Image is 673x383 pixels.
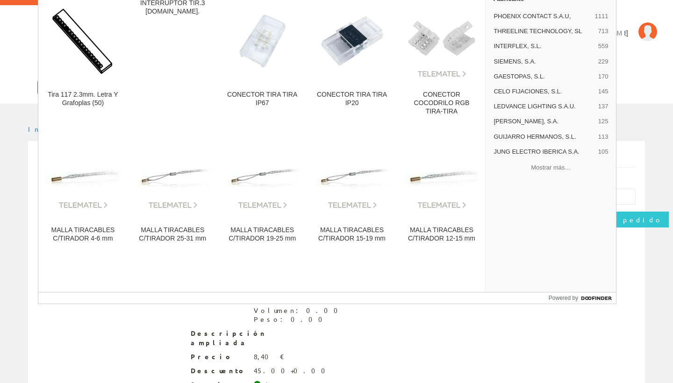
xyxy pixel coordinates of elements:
[315,144,389,209] img: MALLA TIRACABLES C/TIRADOR 15-19 mm
[254,352,285,362] div: 8,40 €
[397,127,487,254] a: MALLA TIRACABLES C/TIRADOR 12-15 mm MALLA TIRACABLES C/TIRADOR 12-15 mm
[28,125,68,133] a: Inicio
[549,292,616,304] a: Powered by
[315,226,389,243] div: MALLA TIRACABLES C/TIRADOR 15-19 mm
[315,4,389,78] img: CONECTOR TIRA TIRA IP20
[38,127,128,254] a: MALLA TIRACABLES C/TIRADOR 4-6 mm MALLA TIRACABLES C/TIRADOR 4-6 mm
[405,4,479,78] img: CONECTOR COCODRILO RGB TIRA-TIRA
[191,352,247,362] span: Precio
[46,5,120,77] img: Tira 117 2.3mm. Letra Y Grafoplas (50)
[494,102,594,111] span: LEDVANCE LIGHTING S.A.U.
[405,91,479,116] div: CONECTOR COCODRILO RGB TIRA-TIRA
[598,148,609,156] span: 105
[225,267,300,341] img: Mallas tirahilos y tiracables 30-40
[405,226,479,243] div: MALLA TIRACABLES C/TIRADOR 12-15 mm
[494,133,594,141] span: GUIJARRO HERMANOS, S.L.
[254,366,331,376] div: 45.00+0.00
[494,57,594,66] span: SIEMENS, S.A.
[594,12,608,21] span: 1111
[225,91,300,107] div: CONECTOR TIRA TIRA IP67
[46,91,120,107] div: Tira 117 2.3mm. Letra Y Grafoplas (50)
[254,315,347,324] div: Peso: 0.00
[218,255,307,381] a: Mallas tirahilos y tiracables 30-40
[494,72,594,81] span: GAESTOPAS, S.L.
[128,127,217,254] a: MALLA TIRACABLES C/TIRADOR 25-31 mm MALLA TIRACABLES C/TIRADOR 25-31 mm
[494,87,594,96] span: CELO FIJACIONES, S.L.
[38,255,128,381] a: MALLA TIRACABLES C/TIRADOR 9-12 mm
[225,4,300,78] img: CONECTOR TIRA TIRA IP67
[225,226,300,243] div: MALLA TIRACABLES C/TIRADOR 19-25 mm
[489,160,612,176] button: Mostrar más…
[598,27,609,35] span: 713
[494,12,591,21] span: PHOENIX CONTACT S.A.U,
[598,133,609,141] span: 113
[598,117,609,126] span: 125
[29,21,93,53] a: Selectores
[315,267,389,341] img: Mallas tirahilos y tiracables 20-30
[308,127,397,254] a: MALLA TIRACABLES C/TIRADOR 15-19 mm MALLA TIRACABLES C/TIRADOR 15-19 mm
[136,144,210,209] img: MALLA TIRACABLES C/TIRADOR 25-31 mm
[315,91,389,107] div: CONECTOR TIRA TIRA IP20
[494,27,594,35] span: THREELINE TECHNOLOGY, SL
[549,294,578,302] span: Powered by
[136,226,210,243] div: MALLA TIRACABLES C/TIRADOR 25-31 mm
[397,255,487,381] a: Mallas tirahilos y tiracables 10-20
[46,144,120,209] img: MALLA TIRACABLES C/TIRADOR 4-6 mm
[405,144,479,209] img: MALLA TIRACABLES C/TIRADOR 12-15 mm
[225,144,300,209] img: MALLA TIRACABLES C/TIRADOR 19-25 mm
[405,267,479,341] img: Mallas tirahilos y tiracables 10-20
[128,255,217,381] a: MALLA TIRACABLES C/TIRADOR 6-9 mm
[308,255,397,381] a: Mallas tirahilos y tiracables 20-30
[494,148,594,156] span: JUNG ELECTRO IBERICA S.A.
[136,271,210,336] img: MALLA TIRACABLES C/TIRADOR 6-9 mm
[218,127,307,254] a: MALLA TIRACABLES C/TIRADOR 19-25 mm MALLA TIRACABLES C/TIRADOR 19-25 mm
[598,42,609,50] span: 559
[254,306,347,315] div: Volumen: 0.00
[191,329,247,348] span: Descripción ampliada
[191,366,247,376] span: Descuento
[598,87,609,96] span: 145
[46,226,120,243] div: MALLA TIRACABLES C/TIRADOR 4-6 mm
[598,57,609,66] span: 229
[598,102,609,111] span: 137
[494,42,594,50] span: INTERFLEX, S.L.
[598,72,609,81] span: 170
[46,271,120,336] img: MALLA TIRACABLES C/TIRADOR 9-12 mm
[494,117,594,126] span: [PERSON_NAME], S.A.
